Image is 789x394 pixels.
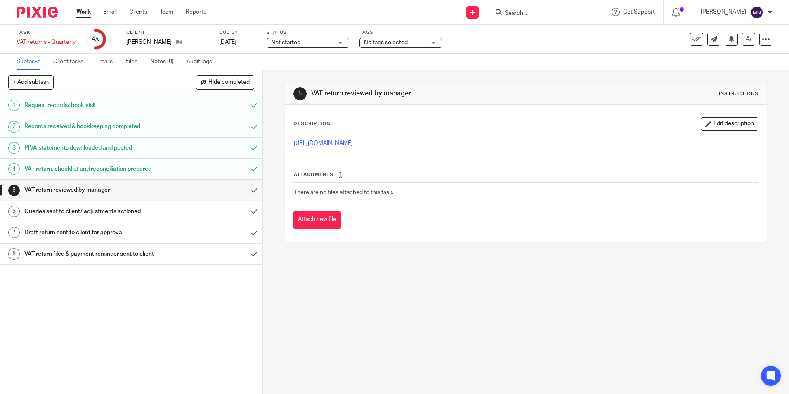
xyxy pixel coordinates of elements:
[103,8,117,16] a: Email
[8,163,20,175] div: 4
[750,6,763,19] img: svg%3E
[208,79,250,86] span: Hide completed
[219,39,236,45] span: [DATE]
[219,29,256,36] label: Due by
[8,75,54,89] button: + Add subtask
[364,40,408,45] span: No tags selected
[8,206,20,217] div: 6
[294,140,353,146] a: [URL][DOMAIN_NAME]
[129,8,147,16] a: Clients
[271,40,300,45] span: Not started
[24,226,166,239] h1: Draft return sent to client for approval
[24,205,166,218] h1: Queries sent to client/ adjustments actioned
[187,54,218,70] a: Audit logs
[294,172,333,177] span: Attachments
[8,142,20,154] div: 3
[701,117,758,131] button: Edit description
[719,90,758,97] div: Instructions
[8,121,20,133] div: 2
[24,248,166,260] h1: VAT return filed & payment reminder sent to client
[186,8,206,16] a: Reports
[504,10,578,17] input: Search
[17,54,47,70] a: Subtasks
[293,121,330,127] p: Description
[17,38,76,46] div: VAT returns - Quarterly
[701,8,746,16] p: [PERSON_NAME]
[53,54,90,70] a: Client tasks
[8,248,20,260] div: 8
[17,7,58,18] img: Pixie
[125,54,144,70] a: Files
[623,9,655,15] span: Get Support
[311,89,543,98] h1: VAT return reviewed by manager
[24,99,166,112] h1: Request records/ book visit
[24,120,166,133] h1: Records received & bookkeeping completed
[24,142,166,154] h1: PIVA statements downloaded and posted
[293,211,341,229] button: Attach new file
[293,87,307,100] div: 5
[150,54,180,70] a: Notes (0)
[294,190,393,195] span: There are no files attached to this task.
[92,34,100,44] div: 4
[126,29,209,36] label: Client
[96,54,119,70] a: Emails
[8,100,20,111] div: 1
[8,227,20,238] div: 7
[359,29,442,36] label: Tags
[24,184,166,196] h1: VAT return reviewed by manager
[267,29,349,36] label: Status
[76,8,91,16] a: Work
[24,163,166,175] h1: VAT return, checklist and reconciliation prepared
[17,29,76,36] label: Task
[196,75,254,89] button: Hide completed
[126,38,172,46] p: [PERSON_NAME]
[8,185,20,196] div: 5
[95,37,100,42] small: /8
[160,8,173,16] a: Team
